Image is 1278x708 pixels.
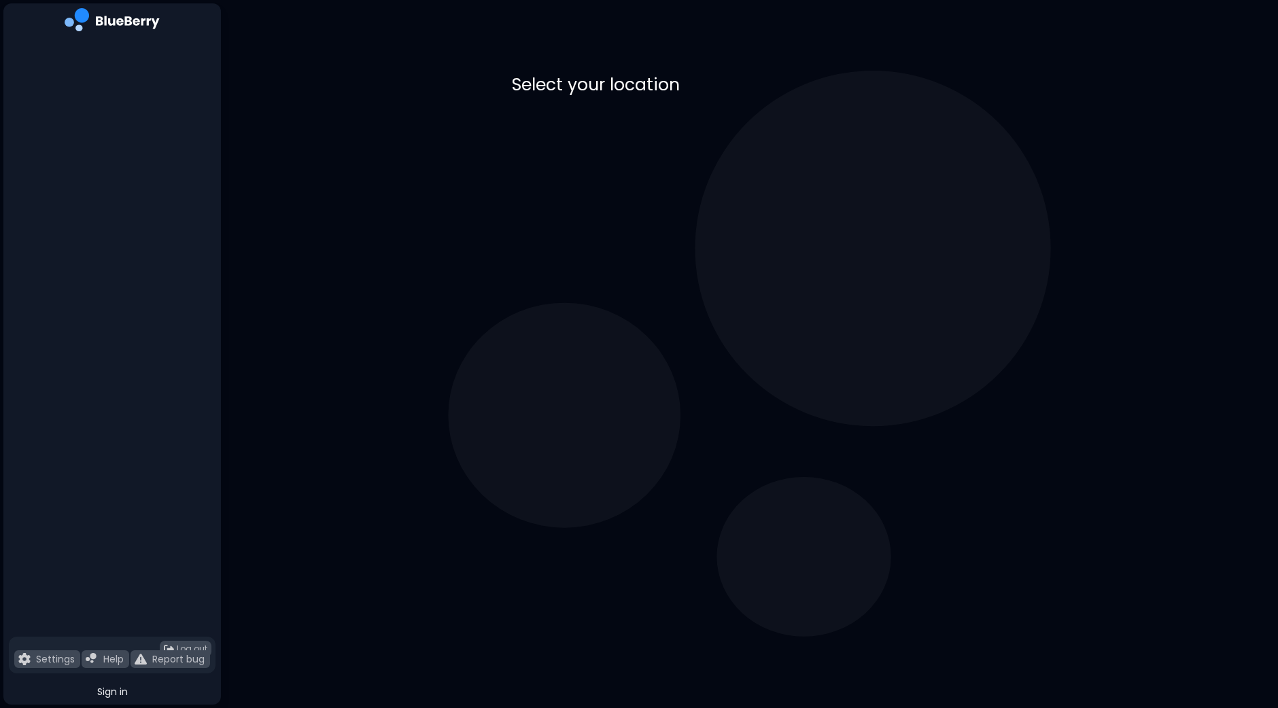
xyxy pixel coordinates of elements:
span: Log out [177,643,207,654]
img: file icon [18,653,31,665]
img: file icon [86,653,98,665]
button: Sign in [9,679,215,705]
img: company logo [65,8,160,36]
p: Select your location [512,73,988,96]
span: Sign in [97,686,128,698]
p: Help [103,653,124,665]
img: file icon [135,653,147,665]
p: Report bug [152,653,205,665]
p: Settings [36,653,75,665]
img: logout [164,644,174,654]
